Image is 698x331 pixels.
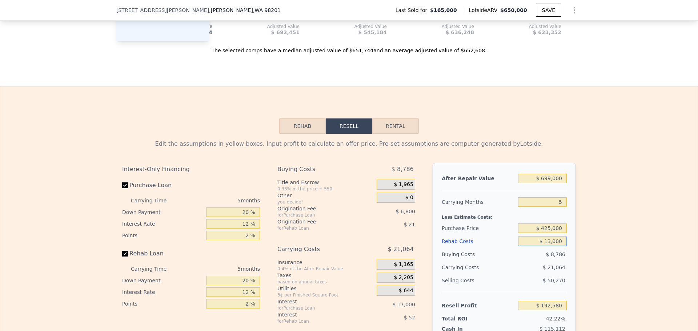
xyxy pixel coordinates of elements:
[398,24,474,29] div: Adjusted Value
[393,302,415,307] span: $ 17,000
[442,248,515,261] div: Buying Costs
[122,247,203,260] label: Rehab Loan
[277,311,358,318] div: Interest
[277,318,358,324] div: for Rehab Loan
[116,41,582,54] div: The selected comps have a median adjusted value of $651,744 and an average adjusted value of $652...
[430,7,457,14] span: $165,000
[122,298,203,310] div: Points
[224,24,300,29] div: Adjusted Value
[277,292,374,298] div: 3¢ per Finished Square Foot
[446,29,474,35] span: $ 636,248
[405,194,413,201] span: $ 0
[394,261,413,268] span: $ 1,165
[396,7,430,14] span: Last Sold for
[277,285,374,292] div: Utilities
[546,251,565,257] span: $ 8,786
[442,195,515,209] div: Carrying Months
[546,316,565,322] span: 42.22%
[372,118,419,134] button: Rental
[122,275,203,286] div: Down Payment
[277,225,358,231] div: for Rehab Loan
[122,182,128,188] input: Purchase Loan
[277,259,374,266] div: Insurance
[277,199,374,205] div: you decide!
[122,163,260,176] div: Interest-Only Financing
[543,278,565,283] span: $ 50,270
[311,24,387,29] div: Adjusted Value
[533,29,561,35] span: $ 623,352
[277,179,374,186] div: Title and Escrow
[277,272,374,279] div: Taxes
[486,24,561,29] div: Adjusted Value
[122,230,203,241] div: Points
[131,263,178,275] div: Carrying Time
[536,4,561,17] button: SAVE
[442,299,515,312] div: Resell Profit
[442,209,567,222] div: Less Estimate Costs:
[181,195,260,206] div: 5 months
[543,265,565,270] span: $ 21,064
[442,222,515,235] div: Purchase Price
[277,192,374,199] div: Other
[277,218,358,225] div: Origination Fee
[122,286,203,298] div: Interest Rate
[277,279,374,285] div: based on annual taxes
[396,209,415,214] span: $ 6,800
[253,7,281,13] span: , WA 98201
[122,179,203,192] label: Purchase Loan
[326,118,372,134] button: Resell
[277,266,374,272] div: 0.4% of the After Repair Value
[442,261,487,274] div: Carrying Costs
[469,7,500,14] span: Lotside ARV
[442,172,515,185] div: After Repair Value
[442,274,515,287] div: Selling Costs
[277,205,358,212] div: Origination Fee
[277,163,358,176] div: Buying Costs
[279,118,326,134] button: Rehab
[277,212,358,218] div: for Purchase Loan
[573,24,649,29] div: Adjusted Value
[567,3,582,17] button: Show Options
[277,186,374,192] div: 0.33% of the price + 550
[122,206,203,218] div: Down Payment
[500,7,527,13] span: $650,000
[392,163,414,176] span: $ 8,786
[271,29,300,35] span: $ 692,451
[442,235,515,248] div: Rehab Costs
[122,218,203,230] div: Interest Rate
[358,29,387,35] span: $ 545,184
[277,243,358,256] div: Carrying Costs
[388,243,414,256] span: $ 21,064
[122,140,576,148] div: Edit the assumptions in yellow boxes. Input profit to calculate an offer price. Pre-set assumptio...
[394,181,413,188] span: $ 1,965
[122,251,128,257] input: Rehab Loan
[277,305,358,311] div: for Purchase Loan
[404,315,415,320] span: $ 52
[404,222,415,227] span: $ 21
[394,274,413,281] span: $ 2,205
[442,315,487,322] div: Total ROI
[131,195,178,206] div: Carrying Time
[399,287,413,294] span: $ 644
[209,7,281,14] span: , [PERSON_NAME]
[181,263,260,275] div: 5 months
[116,7,209,14] span: [STREET_ADDRESS][PERSON_NAME]
[277,298,358,305] div: Interest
